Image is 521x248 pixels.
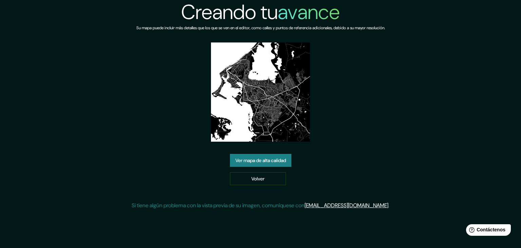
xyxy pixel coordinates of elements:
font: Ver mapa de alta calidad [235,157,286,163]
a: Volver [230,172,286,185]
a: [EMAIL_ADDRESS][DOMAIN_NAME] [305,202,388,209]
img: vista previa del mapa creado [211,42,310,142]
font: Volver [251,176,265,182]
font: Si tiene algún problema con la vista previa de su imagen, comuníquese con [132,202,305,209]
font: . [388,202,389,209]
a: Ver mapa de alta calidad [230,154,291,167]
iframe: Lanzador de widgets de ayuda [461,222,514,241]
font: Su mapa puede incluir más detalles que los que se ven en el editor, como calles y puntos de refer... [136,25,385,31]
